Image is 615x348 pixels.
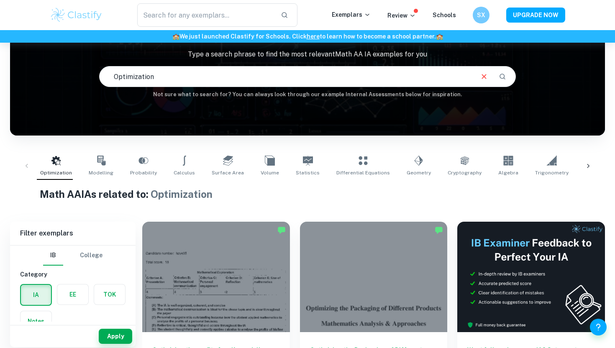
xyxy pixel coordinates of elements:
[40,169,72,177] span: Optimization
[40,187,575,202] h1: Math AA IAs related to:
[80,246,102,266] button: College
[407,169,431,177] span: Geometry
[20,311,51,331] button: Notes
[172,33,179,40] span: 🏫
[151,188,213,200] span: Optimization
[495,69,510,84] button: Search
[89,169,113,177] span: Modelling
[435,226,443,234] img: Marked
[457,222,605,332] img: Thumbnail
[307,33,320,40] a: here
[2,32,613,41] h6: We just launched Clastify for Schools. Click to learn how to become a school partner.
[50,7,103,23] img: Clastify logo
[476,69,492,84] button: Clear
[212,169,244,177] span: Surface Area
[43,246,63,266] button: IB
[387,11,416,20] p: Review
[137,3,274,27] input: Search for any exemplars...
[10,49,605,59] p: Type a search phrase to find the most relevant Math AA IA examples for you
[261,169,279,177] span: Volume
[506,8,565,23] button: UPGRADE NOW
[100,65,472,88] input: E.g. modelling a logo, player arrangements, shape of an egg...
[21,285,51,305] button: IA
[332,10,371,19] p: Exemplars
[336,169,390,177] span: Differential Equations
[130,169,157,177] span: Probability
[174,169,195,177] span: Calculus
[590,319,607,335] button: Help and Feedback
[436,33,443,40] span: 🏫
[43,246,102,266] div: Filter type choice
[99,329,132,344] button: Apply
[535,169,569,177] span: Trigonometry
[10,222,136,245] h6: Filter exemplars
[20,270,126,279] h6: Category
[94,284,125,304] button: TOK
[57,284,88,304] button: EE
[473,7,489,23] button: SX
[296,169,320,177] span: Statistics
[448,169,482,177] span: Cryptography
[433,12,456,18] a: Schools
[498,169,518,177] span: Algebra
[277,226,286,234] img: Marked
[477,10,486,20] h6: SX
[10,90,605,99] h6: Not sure what to search for? You can always look through our example Internal Assessments below f...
